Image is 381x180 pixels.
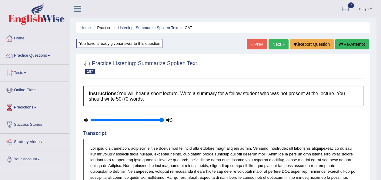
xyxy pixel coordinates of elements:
div: You have already given answer to this question [76,39,162,48]
a: Strategy Videos [0,134,69,149]
button: Report Question [290,39,334,49]
a: Predictions [0,99,69,114]
a: Success Stories [0,116,69,132]
a: Home [0,30,69,45]
li: CAT [179,25,192,31]
a: Your Account [0,151,69,166]
b: Instructions: [89,91,118,96]
a: Next » [269,39,289,49]
span: 7 [348,2,354,8]
h2: Practice Listening: Summarize Spoken Text [83,59,197,74]
span: 187 [85,69,95,74]
a: Listening: Summarize Spoken Text [118,25,178,30]
a: Tests [0,65,69,80]
li: Practice [92,25,111,31]
button: Re-Attempt [335,39,369,49]
a: « Prev [247,39,267,49]
h4: You will hear a short lecture. Write a summary for a fellow student who was not present at the le... [83,86,363,106]
a: Practice Questions [0,47,69,62]
a: Online Class [0,82,69,97]
h4: Transcript: [83,131,363,136]
a: Home [80,25,91,30]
